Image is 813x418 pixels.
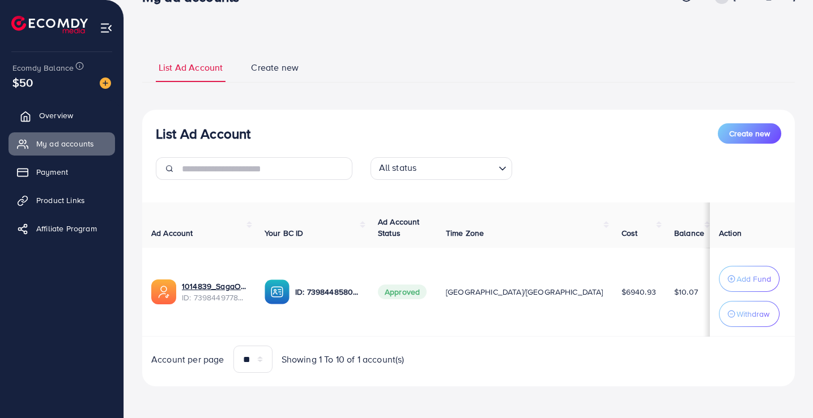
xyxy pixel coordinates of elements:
span: Your BC ID [265,227,304,239]
span: Account per page [151,353,224,366]
a: Overview [8,104,115,127]
span: Cost [622,227,638,239]
span: ID: 7398449778285281297 [182,292,246,303]
p: Add Fund [737,272,771,286]
span: Time Zone [446,227,484,239]
span: Payment [36,166,68,178]
img: menu [100,21,113,35]
img: ic-ba-acc.ded83a64.svg [265,279,290,304]
img: image [100,77,111,89]
span: Ad Account Status [378,216,420,239]
img: logo [11,16,88,33]
div: <span class='underline'>1014839_SagaOnline_1722585848126</span></br>7398449778285281297 [182,281,246,304]
span: Affiliate Program [36,223,97,234]
h3: List Ad Account [156,126,250,142]
span: My ad accounts [36,138,94,149]
span: $10.07 [674,286,698,298]
span: Ecomdy Balance [12,62,74,74]
span: Balance [674,227,704,239]
span: $6940.93 [622,286,656,298]
div: Search for option [371,157,512,180]
span: Overview [39,110,73,121]
span: Showing 1 To 10 of 1 account(s) [282,353,405,366]
span: [GEOGRAPHIC_DATA]/[GEOGRAPHIC_DATA] [446,286,603,298]
a: 1014839_SagaOnline_1722585848126 [182,281,246,292]
p: ID: 7398448580035624961 [295,285,360,299]
span: Approved [378,285,427,299]
span: List Ad Account [159,61,223,74]
p: Withdraw [737,307,769,321]
span: Action [719,227,742,239]
img: ic-ads-acc.e4c84228.svg [151,279,176,304]
button: Add Fund [719,266,780,292]
a: Affiliate Program [8,217,115,240]
span: All status [377,159,419,177]
span: Create new [729,128,770,139]
iframe: Chat [765,367,805,410]
a: My ad accounts [8,132,115,155]
button: Create new [718,123,781,144]
a: Product Links [8,189,115,212]
span: $50 [12,74,33,91]
span: Ad Account [151,227,193,239]
span: Product Links [36,195,85,206]
span: Create new [251,61,299,74]
button: Withdraw [719,301,780,327]
a: Payment [8,161,115,183]
input: Search for option [420,160,493,177]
